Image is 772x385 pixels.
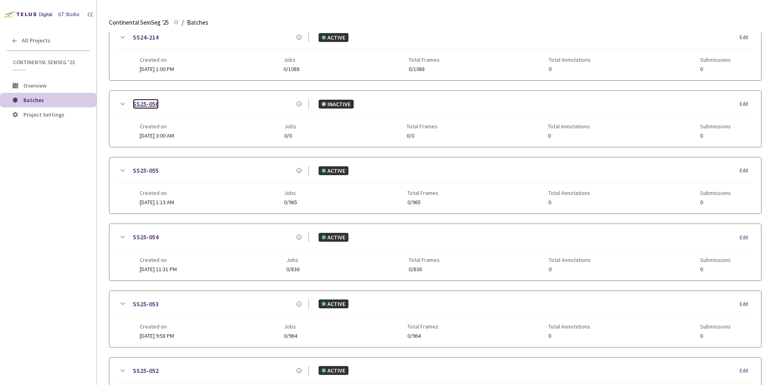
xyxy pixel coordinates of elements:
[319,366,348,375] div: ACTIVE
[187,18,208,27] span: Batches
[284,133,296,139] span: 0/0
[319,33,348,42] div: ACTIVE
[140,332,174,339] span: [DATE] 9:58 PM
[407,123,438,130] span: Total Frames
[548,190,590,196] span: Total Annotations
[549,257,591,263] span: Total Annotations
[284,190,297,196] span: Jobs
[548,199,590,205] span: 0
[109,291,761,347] div: SS25-053ACTIVEEditCreated on[DATE] 9:58 PMJobs0/964Total Frames0/964Total Annotations0Submissions0
[23,96,44,104] span: Batches
[549,266,591,272] span: 0
[700,133,731,139] span: 0
[740,234,753,242] div: Edit
[700,190,731,196] span: Submissions
[58,11,80,19] div: GT Studio
[548,123,590,130] span: Total Annotations
[284,199,297,205] span: 0/965
[140,266,177,273] span: [DATE] 11:31 PM
[407,190,438,196] span: Total Frames
[133,99,159,109] a: SS25-056
[409,56,440,63] span: Total Frames
[407,323,438,330] span: Total Frames
[409,266,440,272] span: 0/836
[140,199,174,206] span: [DATE] 1:13 AM
[740,367,753,375] div: Edit
[407,199,438,205] span: 0/965
[109,224,761,280] div: SS25-054ACTIVEEditCreated on[DATE] 11:31 PMJobs0/836Total Frames0/836Total Annotations0Submissions0
[409,257,440,263] span: Total Frames
[319,166,348,175] div: ACTIVE
[548,133,590,139] span: 0
[109,24,761,80] div: SS24-214ACTIVEEditCreated on[DATE] 1:00 PMJobs0/1088Total Frames0/1088Total Annotations0Submissions0
[133,165,159,176] a: SS25-055
[140,65,174,73] span: [DATE] 1:00 PM
[284,323,297,330] span: Jobs
[700,323,731,330] span: Submissions
[548,323,590,330] span: Total Annotations
[319,299,348,308] div: ACTIVE
[740,167,753,175] div: Edit
[284,333,297,339] span: 0/964
[109,18,169,27] span: Continental SemSeg '25
[700,257,731,263] span: Submissions
[22,37,50,44] span: All Projects
[133,32,159,42] a: SS24-214
[133,366,159,376] a: SS25-052
[140,123,174,130] span: Created on
[133,232,159,242] a: SS25-054
[740,300,753,308] div: Edit
[700,266,731,272] span: 0
[548,333,590,339] span: 0
[700,199,731,205] span: 0
[700,56,731,63] span: Submissions
[549,66,591,72] span: 0
[23,111,65,118] span: Project Settings
[23,82,46,89] span: Overview
[140,56,174,63] span: Created on
[740,100,753,108] div: Edit
[133,299,159,309] a: SS25-053
[140,190,174,196] span: Created on
[109,157,761,213] div: SS25-055ACTIVEEditCreated on[DATE] 1:13 AMJobs0/965Total Frames0/965Total Annotations0Submissions0
[700,66,731,72] span: 0
[407,333,438,339] span: 0/964
[109,91,761,147] div: SS25-056INACTIVEEditCreated on[DATE] 3:00 AMJobs0/0Total Frames0/0Total Annotations0Submissions0
[13,59,85,66] span: Continental SemSeg '25
[700,333,731,339] span: 0
[140,257,177,263] span: Created on
[284,123,296,130] span: Jobs
[319,100,354,109] div: INACTIVE
[286,257,300,263] span: Jobs
[140,323,174,330] span: Created on
[140,132,174,139] span: [DATE] 3:00 AM
[407,133,438,139] span: 0/0
[283,66,300,72] span: 0/1088
[319,233,348,242] div: ACTIVE
[283,56,300,63] span: Jobs
[700,123,731,130] span: Submissions
[409,66,440,72] span: 0/1088
[182,18,184,27] li: /
[286,266,300,272] span: 0/836
[740,33,753,42] div: Edit
[549,56,591,63] span: Total Annotations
